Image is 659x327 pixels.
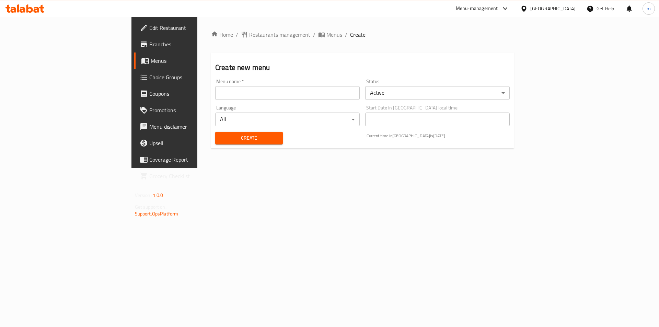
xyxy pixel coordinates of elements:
span: Menu disclaimer [149,122,236,131]
span: Get support on: [135,202,166,211]
button: Create [215,132,283,144]
span: Promotions [149,106,236,114]
span: m [647,5,651,12]
h2: Create new menu [215,62,510,73]
a: Grocery Checklist [134,168,242,184]
li: / [313,31,315,39]
span: 1.0.0 [153,191,163,200]
a: Menus [134,52,242,69]
a: Upsell [134,135,242,151]
span: Upsell [149,139,236,147]
a: Promotions [134,102,242,118]
span: Branches [149,40,236,48]
span: Coupons [149,90,236,98]
p: Current time in [GEOGRAPHIC_DATA] is [DATE] [367,133,510,139]
span: Menus [326,31,342,39]
span: Menus [151,57,236,65]
a: Menu disclaimer [134,118,242,135]
input: Please enter Menu name [215,86,360,100]
nav: breadcrumb [211,31,514,39]
a: Coverage Report [134,151,242,168]
a: Menus [318,31,342,39]
li: / [345,31,347,39]
span: Choice Groups [149,73,236,81]
span: Create [350,31,366,39]
a: Edit Restaurant [134,20,242,36]
div: Menu-management [456,4,498,13]
a: Choice Groups [134,69,242,85]
a: Branches [134,36,242,52]
a: Coupons [134,85,242,102]
span: Create [221,134,277,142]
a: Restaurants management [241,31,310,39]
div: Active [365,86,510,100]
span: Edit Restaurant [149,24,236,32]
div: All [215,113,360,126]
a: Support.OpsPlatform [135,209,178,218]
span: Version: [135,191,152,200]
span: Coverage Report [149,155,236,164]
span: Restaurants management [249,31,310,39]
span: Grocery Checklist [149,172,236,180]
div: [GEOGRAPHIC_DATA] [530,5,576,12]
